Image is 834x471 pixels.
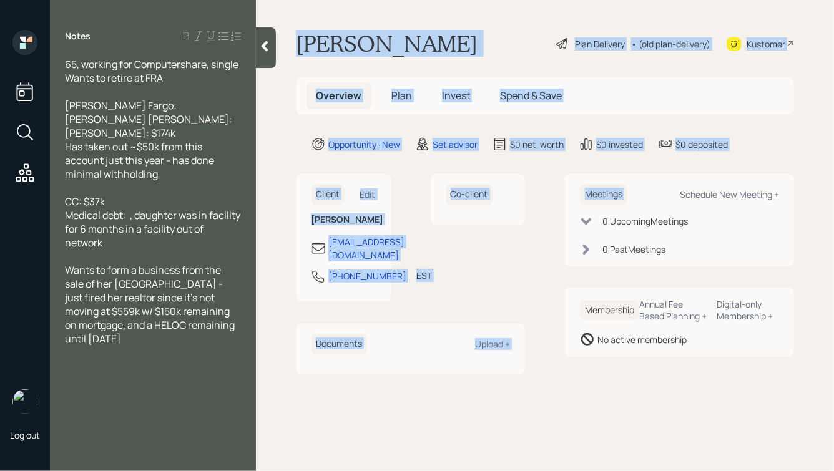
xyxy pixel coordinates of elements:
span: Plan [391,89,412,102]
label: Notes [65,30,91,42]
div: EST [416,269,432,282]
div: [PHONE_NUMBER] [328,269,406,283]
h6: Membership [580,300,639,321]
span: [PERSON_NAME] Fargo: [PERSON_NAME] [PERSON_NAME]: [PERSON_NAME]: $174k Has taken out ~$50k from t... [65,99,234,181]
span: 65, working for Computershare, single Wants to retire at FRA [65,57,238,85]
div: Schedule New Meeting + [680,188,779,200]
h6: Meetings [580,184,627,205]
div: Kustomer [747,37,785,51]
div: Upload + [475,338,510,350]
div: Log out [10,429,40,441]
div: [EMAIL_ADDRESS][DOMAIN_NAME] [328,235,405,261]
h6: Co-client [446,184,493,205]
div: $0 net-worth [510,138,564,151]
img: hunter_neumayer.jpg [12,389,37,414]
div: Annual Fee Based Planning + [639,298,707,322]
div: Digital-only Membership + [717,298,779,322]
div: 0 Past Meeting s [602,243,665,256]
span: Wants to form a business from the sale of her [GEOGRAPHIC_DATA] - just fired her realtor since it... [65,263,237,346]
span: CC: $37k Medical debt: , daughter was in facility for 6 months in a facility out of network [65,195,242,250]
div: $0 invested [596,138,643,151]
div: 0 Upcoming Meeting s [602,215,688,228]
div: Plan Delivery [575,37,625,51]
span: Invest [442,89,470,102]
span: Spend & Save [500,89,562,102]
span: Overview [316,89,361,102]
div: Opportunity · New [328,138,400,151]
h1: [PERSON_NAME] [296,30,478,57]
div: • (old plan-delivery) [631,37,710,51]
h6: [PERSON_NAME] [311,215,376,225]
h6: Client [311,184,345,205]
div: No active membership [597,333,687,346]
div: $0 deposited [675,138,728,151]
h6: Documents [311,334,367,354]
div: Set advisor [433,138,478,151]
div: Edit [360,188,376,200]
